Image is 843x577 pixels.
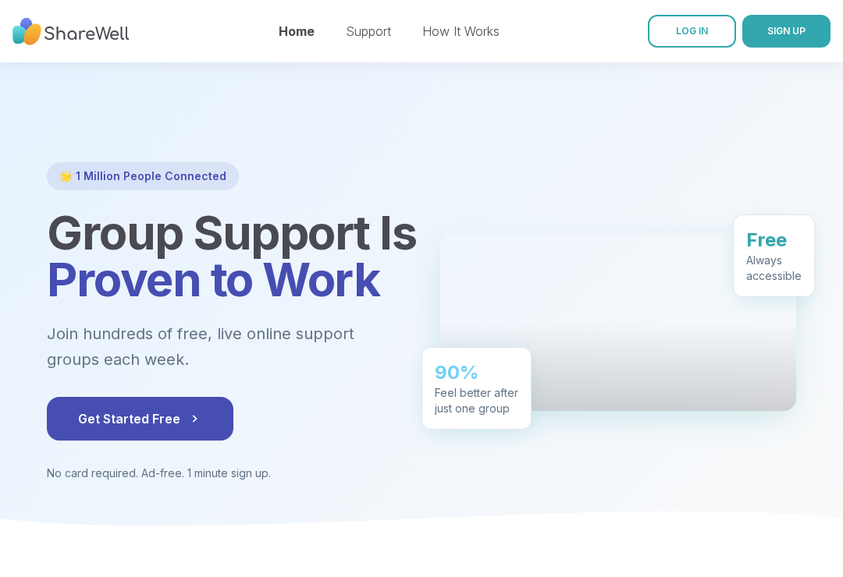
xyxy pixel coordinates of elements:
[279,23,315,39] a: Home
[742,15,831,48] button: SIGN UP
[47,397,233,441] button: Get Started Free
[78,409,202,428] span: Get Started Free
[648,15,736,48] a: LOG IN
[47,465,403,481] p: No card required. Ad-free. 1 minute sign up.
[676,25,708,37] span: LOG IN
[746,227,802,252] div: Free
[422,23,500,39] a: How It Works
[47,209,403,303] h1: Group Support Is
[746,252,802,283] div: Always accessible
[435,384,518,416] div: Feel better after just one group
[346,23,391,39] a: Support
[12,10,130,53] img: ShareWell Nav Logo
[767,25,806,37] span: SIGN UP
[47,162,239,190] div: 🌟 1 Million People Connected
[435,359,518,384] div: 90%
[47,321,403,372] p: Join hundreds of free, live online support groups each week.
[47,251,379,307] span: Proven to Work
